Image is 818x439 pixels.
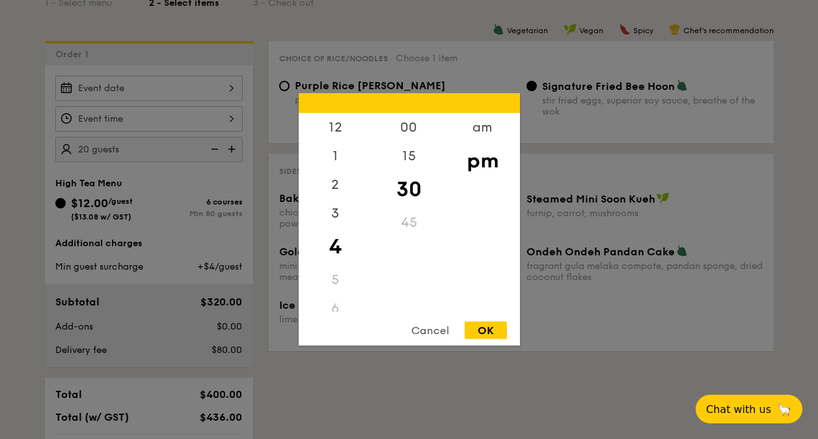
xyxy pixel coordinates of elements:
[299,199,372,228] div: 3
[696,395,802,423] button: Chat with us🦙
[446,142,519,180] div: pm
[446,113,519,142] div: am
[372,171,446,208] div: 30
[465,322,507,339] div: OK
[299,142,372,171] div: 1
[776,402,792,417] span: 🦙
[299,113,372,142] div: 12
[372,142,446,171] div: 15
[299,228,372,266] div: 4
[299,171,372,199] div: 2
[372,113,446,142] div: 00
[299,294,372,323] div: 6
[372,208,446,237] div: 45
[398,322,462,339] div: Cancel
[706,403,771,416] span: Chat with us
[299,266,372,294] div: 5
